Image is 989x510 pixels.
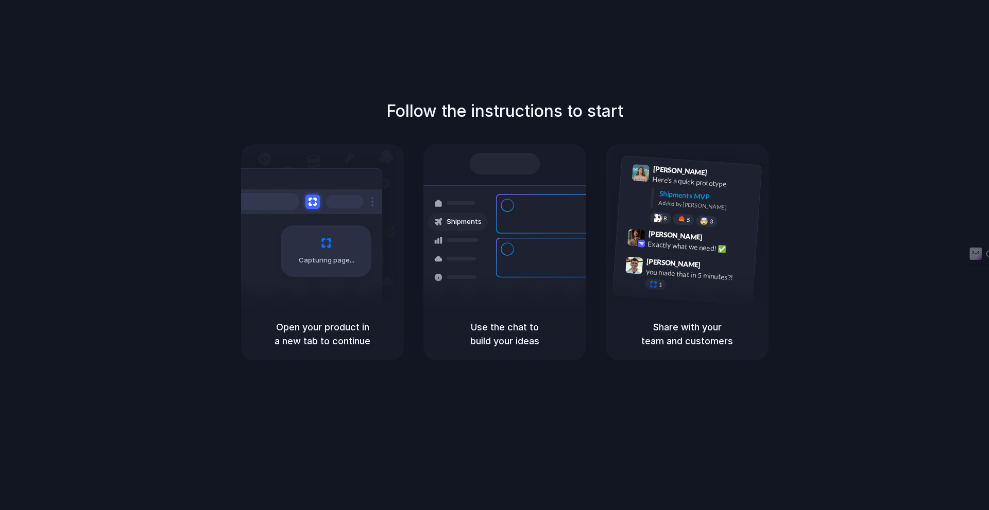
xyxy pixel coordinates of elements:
span: Capturing page [299,255,356,266]
h1: Follow the instructions to start [386,99,623,124]
span: Shipments [447,217,482,227]
div: 🤯 [700,217,709,225]
span: 1 [659,282,662,288]
div: Added by [PERSON_NAME] [658,199,753,214]
div: Shipments MVP [659,188,754,205]
span: 5 [687,217,690,223]
div: you made that in 5 minutes?! [645,266,748,284]
span: [PERSON_NAME] [646,256,701,271]
span: [PERSON_NAME] [648,228,703,243]
span: 9:47 AM [704,260,725,273]
h5: Share with your team and customers [618,320,756,348]
span: 9:42 AM [706,233,727,245]
span: [PERSON_NAME] [653,163,707,178]
div: Exactly what we need! ✅ [647,238,751,256]
span: 9:41 AM [710,168,731,181]
div: Here's a quick prototype [652,174,755,191]
span: 8 [663,216,667,221]
span: 3 [710,219,713,224]
h5: Use the chat to build your ideas [436,320,574,348]
h5: Open your product in a new tab to continue [253,320,391,348]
